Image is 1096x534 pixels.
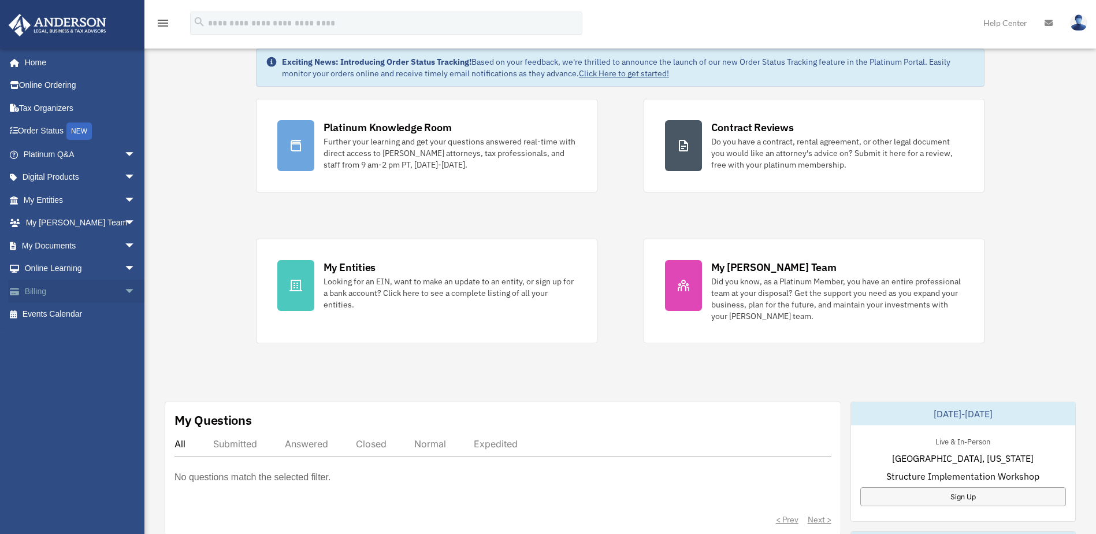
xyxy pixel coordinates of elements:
p: No questions match the selected filter. [174,469,330,485]
strong: Exciting News: Introducing Order Status Tracking! [282,57,471,67]
div: NEW [66,123,92,140]
div: Did you know, as a Platinum Member, you have an entire professional team at your disposal? Get th... [711,276,964,322]
a: Billingarrow_drop_down [8,280,153,303]
div: [DATE]-[DATE] [851,402,1075,425]
a: Digital Productsarrow_drop_down [8,166,153,189]
div: Normal [414,438,446,450]
div: Further your learning and get your questions answered real-time with direct access to [PERSON_NAM... [324,136,576,170]
div: Closed [356,438,387,450]
a: Platinum Q&Aarrow_drop_down [8,143,153,166]
div: Submitted [213,438,257,450]
a: menu [156,20,170,30]
a: Tax Organizers [8,97,153,120]
i: search [193,16,206,28]
a: My Entities Looking for an EIN, want to make an update to an entity, or sign up for a bank accoun... [256,239,597,343]
span: [GEOGRAPHIC_DATA], [US_STATE] [892,451,1034,465]
span: arrow_drop_down [124,166,147,190]
div: Platinum Knowledge Room [324,120,452,135]
a: Sign Up [860,487,1066,506]
div: Answered [285,438,328,450]
div: All [174,438,185,450]
div: My Entities [324,260,376,275]
a: Platinum Knowledge Room Further your learning and get your questions answered real-time with dire... [256,99,597,192]
a: Online Ordering [8,74,153,97]
span: arrow_drop_down [124,143,147,166]
a: Online Learningarrow_drop_down [8,257,153,280]
span: arrow_drop_down [124,234,147,258]
span: arrow_drop_down [124,280,147,303]
a: Home [8,51,147,74]
div: Expedited [474,438,518,450]
img: User Pic [1070,14,1087,31]
a: My [PERSON_NAME] Team Did you know, as a Platinum Member, you have an entire professional team at... [644,239,985,343]
span: arrow_drop_down [124,257,147,281]
i: menu [156,16,170,30]
div: Based on your feedback, we're thrilled to announce the launch of our new Order Status Tracking fe... [282,56,975,79]
a: Order StatusNEW [8,120,153,143]
div: Live & In-Person [926,435,1000,447]
a: Click Here to get started! [579,68,669,79]
div: Looking for an EIN, want to make an update to an entity, or sign up for a bank account? Click her... [324,276,576,310]
div: My Questions [174,411,252,429]
span: arrow_drop_down [124,188,147,212]
span: Structure Implementation Workshop [886,469,1039,483]
a: My [PERSON_NAME] Teamarrow_drop_down [8,212,153,235]
div: Contract Reviews [711,120,794,135]
a: My Entitiesarrow_drop_down [8,188,153,212]
div: My [PERSON_NAME] Team [711,260,837,275]
span: arrow_drop_down [124,212,147,235]
img: Anderson Advisors Platinum Portal [5,14,110,36]
div: Do you have a contract, rental agreement, or other legal document you would like an attorney's ad... [711,136,964,170]
a: My Documentsarrow_drop_down [8,234,153,257]
a: Contract Reviews Do you have a contract, rental agreement, or other legal document you would like... [644,99,985,192]
a: Events Calendar [8,303,153,326]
